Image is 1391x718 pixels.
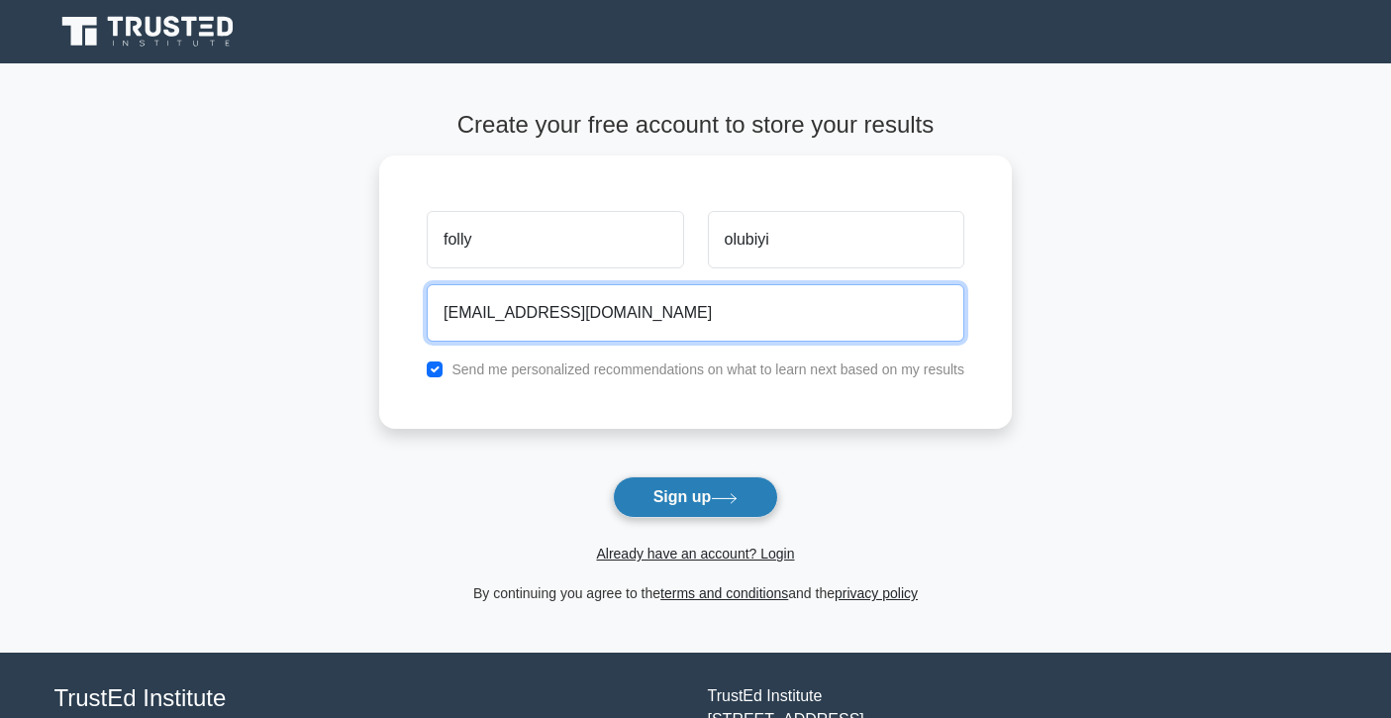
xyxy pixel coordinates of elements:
[379,111,1012,140] h4: Create your free account to store your results
[596,546,794,562] a: Already have an account? Login
[427,211,683,268] input: First name
[54,684,684,713] h4: TrustEd Institute
[613,476,779,518] button: Sign up
[367,581,1024,605] div: By continuing you agree to the and the
[708,211,964,268] input: Last name
[451,361,964,377] label: Send me personalized recommendations on what to learn next based on my results
[427,284,964,342] input: Email
[835,585,918,601] a: privacy policy
[660,585,788,601] a: terms and conditions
